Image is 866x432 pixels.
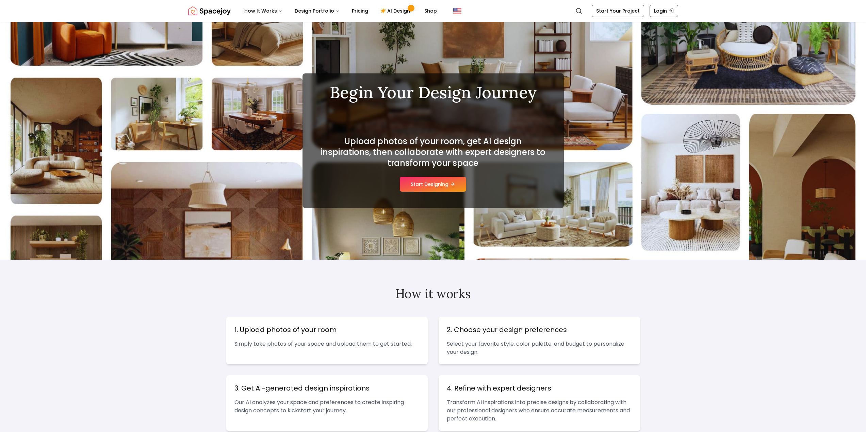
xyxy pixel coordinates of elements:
[234,398,420,415] p: Our AI analyzes your space and preferences to create inspiring design concepts to kickstart your ...
[289,4,345,18] button: Design Portfolio
[188,4,231,18] a: Spacejoy
[447,398,632,423] p: Transform AI inspirations into precise designs by collaborating with our professional designers w...
[346,4,374,18] a: Pricing
[453,7,461,15] img: United States
[419,4,442,18] a: Shop
[375,4,418,18] a: AI Design
[319,84,548,101] h1: Begin Your Design Journey
[239,4,288,18] button: How It Works
[188,4,231,18] img: Spacejoy Logo
[234,340,420,348] p: Simply take photos of your space and upload them to get started.
[319,136,548,169] h2: Upload photos of your room, get AI design inspirations, then collaborate with expert designers to...
[400,177,466,192] button: Start Designing
[650,5,678,17] a: Login
[239,4,442,18] nav: Main
[592,5,644,17] a: Start Your Project
[234,383,420,393] h3: 3. Get AI-generated design inspirations
[226,287,640,300] h2: How it works
[447,325,632,334] h3: 2. Choose your design preferences
[447,383,632,393] h3: 4. Refine with expert designers
[234,325,420,334] h3: 1. Upload photos of your room
[447,340,632,356] p: Select your favorite style, color palette, and budget to personalize your design.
